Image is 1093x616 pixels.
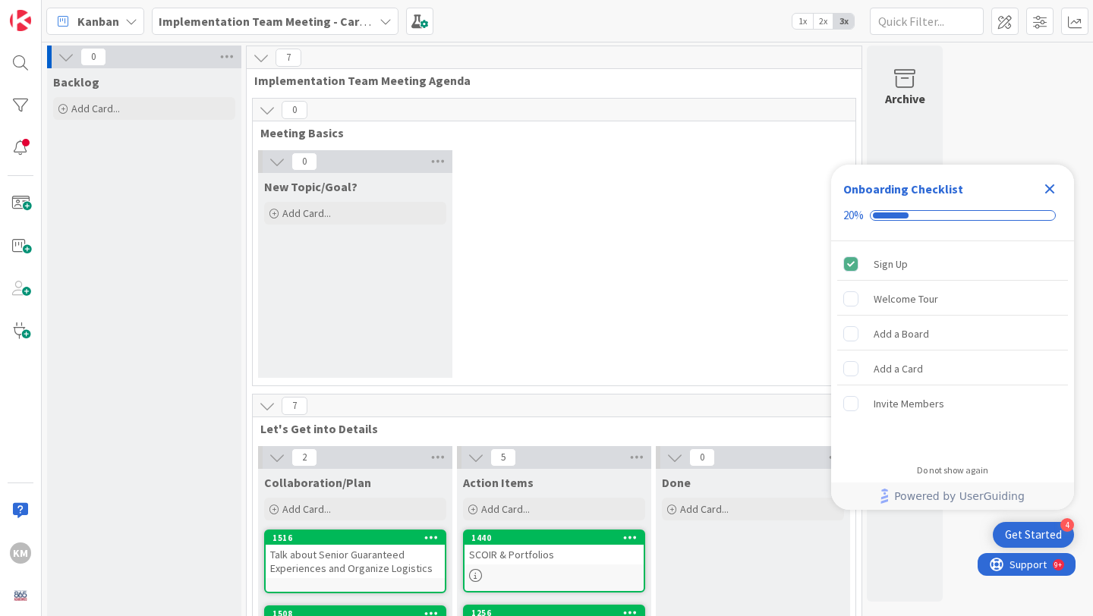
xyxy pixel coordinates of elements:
[917,464,988,476] div: Do not show again
[282,206,331,220] span: Add Card...
[843,180,963,198] div: Onboarding Checklist
[490,448,516,467] span: 5
[831,165,1074,510] div: Checklist Container
[53,74,99,90] span: Backlog
[282,502,331,516] span: Add Card...
[10,542,31,564] div: KM
[837,247,1068,281] div: Sign Up is complete.
[264,475,371,490] span: Collaboration/Plan
[894,487,1025,505] span: Powered by UserGuiding
[885,90,925,108] div: Archive
[77,12,119,30] span: Kanban
[831,241,1074,454] div: Checklist items
[465,531,644,545] div: 1440
[10,585,31,606] img: avatar
[1060,518,1074,532] div: 4
[813,14,833,29] span: 2x
[465,545,644,564] div: SCOIR & Portfolios
[77,6,84,18] div: 9+
[276,49,301,67] span: 7
[874,394,944,413] div: Invite Members
[282,101,307,119] span: 0
[662,475,691,490] span: Done
[792,14,813,29] span: 1x
[870,8,984,35] input: Quick Filter...
[291,448,317,467] span: 2
[839,482,1066,510] a: Powered by UserGuiding
[833,14,854,29] span: 3x
[680,502,729,516] span: Add Card...
[465,531,644,564] div: 1440SCOIR & Portfolios
[71,102,120,115] span: Add Card...
[874,360,923,378] div: Add a Card
[272,533,445,543] div: 1516
[1005,527,1062,542] div: Get Started
[10,10,31,31] img: Visit kanbanzone.com
[837,317,1068,350] div: Add a Board is incomplete.
[481,502,530,516] span: Add Card...
[874,325,929,343] div: Add a Board
[260,421,836,436] span: Let's Get into Details
[282,397,307,415] span: 7
[254,73,843,88] span: Implementation Team Meeting Agenda
[837,352,1068,385] div: Add a Card is incomplete.
[874,255,908,273] div: Sign Up
[291,152,317,171] span: 0
[463,475,534,490] span: Action Items
[32,2,69,20] span: Support
[266,531,445,578] div: 1516Talk about Senior Guaranteed Experiences and Organize Logistics
[266,531,445,545] div: 1516
[260,125,836,140] span: Meeting Basics
[471,533,644,543] div: 1440
[993,522,1074,548] div: Open Get Started checklist, remaining modules: 4
[266,545,445,578] div: Talk about Senior Guaranteed Experiences and Organize Logistics
[80,48,106,66] span: 0
[837,282,1068,316] div: Welcome Tour is incomplete.
[463,530,645,592] a: 1440SCOIR & Portfolios
[264,179,358,194] span: New Topic/Goal?
[837,387,1068,420] div: Invite Members is incomplete.
[874,290,938,308] div: Welcome Tour
[843,209,1062,222] div: Checklist progress: 20%
[159,14,425,29] b: Implementation Team Meeting - Career Themed
[689,448,715,467] span: 0
[843,209,864,222] div: 20%
[831,482,1074,510] div: Footer
[264,530,446,593] a: 1516Talk about Senior Guaranteed Experiences and Organize Logistics
[1038,177,1062,201] div: Close Checklist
